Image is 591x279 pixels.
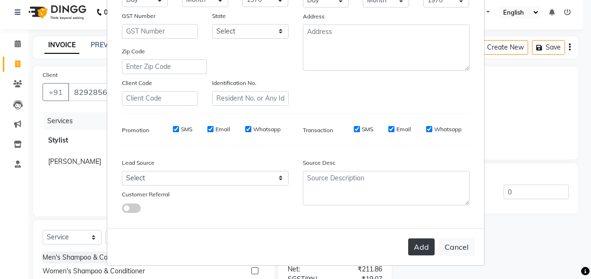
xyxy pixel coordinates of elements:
[122,126,149,135] label: Promotion
[303,126,333,135] label: Transaction
[212,91,289,106] input: Resident No. or Any Id
[122,190,170,199] label: Customer Referral
[212,79,257,87] label: Identification No.
[434,125,462,134] label: Whatsapp
[303,12,325,21] label: Address
[122,47,145,56] label: Zip Code
[212,12,226,20] label: State
[122,159,154,167] label: Lead Source
[396,125,411,134] label: Email
[215,125,230,134] label: Email
[181,125,192,134] label: SMS
[408,238,435,255] button: Add
[253,125,281,134] label: Whatsapp
[122,24,198,39] input: GST Number
[362,125,373,134] label: SMS
[122,12,155,20] label: GST Number
[122,59,207,74] input: Enter Zip Code
[122,91,198,106] input: Client Code
[438,238,475,256] button: Cancel
[122,79,152,87] label: Client Code
[303,159,335,167] label: Source Desc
